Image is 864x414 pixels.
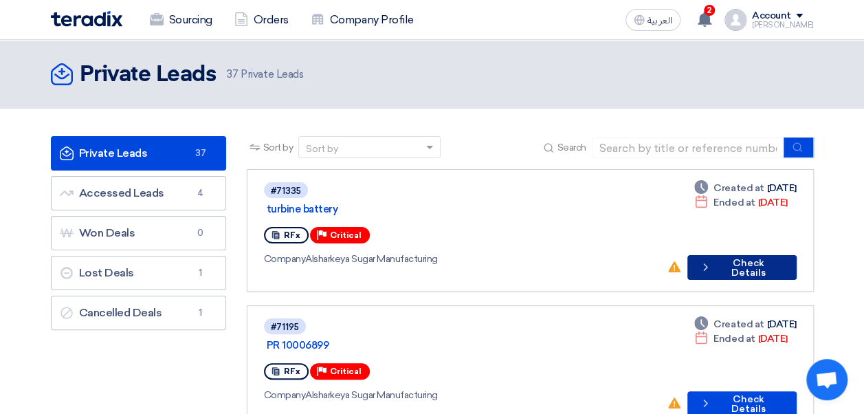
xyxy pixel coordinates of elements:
span: 37 [227,68,238,80]
img: profile_test.png [724,9,746,31]
div: Alsharkeya Sugar Manufacturing [264,252,656,266]
button: Check Details [687,255,796,280]
span: Private Leads [227,67,303,83]
div: [DATE] [694,331,787,346]
span: 4 [192,186,209,200]
div: Sort by [306,142,338,156]
span: Ended at [713,331,755,346]
span: العربية [647,16,672,25]
div: #71195 [271,323,299,331]
span: Critical [330,367,362,376]
span: Company [264,253,306,265]
span: Company [264,389,306,401]
a: Cancelled Deals1 [51,296,226,330]
div: #71335 [271,186,301,195]
span: RFx [284,367,300,376]
a: Lost Deals1 [51,256,226,290]
div: [PERSON_NAME] [752,21,814,29]
span: Created at [713,181,764,195]
button: العربية [625,9,680,31]
div: Alsharkeya Sugar Manufacturing [264,388,656,402]
a: Won Deals0 [51,216,226,250]
span: Ended at [713,195,755,210]
div: [DATE] [694,317,796,331]
a: Orders [223,5,300,35]
div: Open chat [806,359,848,400]
div: Account [752,10,791,22]
a: Company Profile [300,5,425,35]
div: [DATE] [694,181,796,195]
span: 0 [192,226,209,240]
a: Sourcing [139,5,223,35]
input: Search by title or reference number [592,138,784,158]
h2: Private Leads [80,61,217,89]
span: 1 [192,306,209,320]
span: 2 [704,5,715,16]
div: [DATE] [694,195,787,210]
span: Critical [330,230,362,240]
a: Private Leads37 [51,136,226,171]
span: Search [557,140,586,155]
a: PR 10006899 [267,339,610,351]
a: Accessed Leads4 [51,176,226,210]
img: Teradix logo [51,11,122,27]
span: Created at [713,317,764,331]
span: RFx [284,230,300,240]
a: turbine battery [267,203,610,215]
span: Sort by [263,140,293,155]
span: 37 [192,146,209,160]
span: 1 [192,266,209,280]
